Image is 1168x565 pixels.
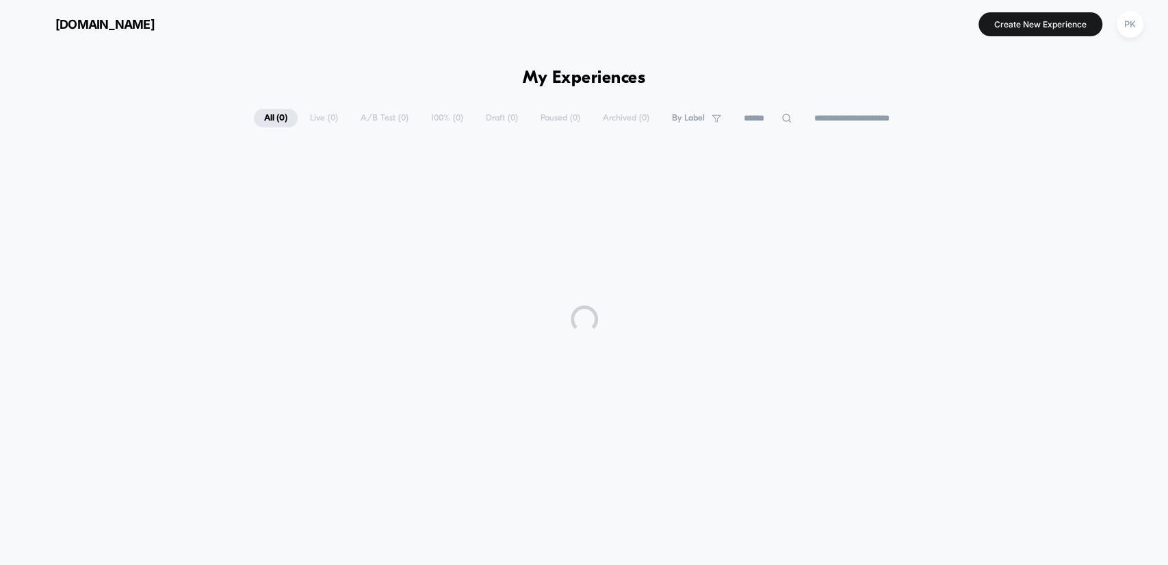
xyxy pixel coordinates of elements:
button: [DOMAIN_NAME] [21,13,159,35]
button: Create New Experience [978,12,1102,36]
button: PK [1113,10,1147,38]
span: All ( 0 ) [254,109,298,127]
div: PK [1117,11,1143,38]
span: [DOMAIN_NAME] [55,17,155,32]
span: By Label [672,113,705,123]
h1: My Experiences [523,68,645,88]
